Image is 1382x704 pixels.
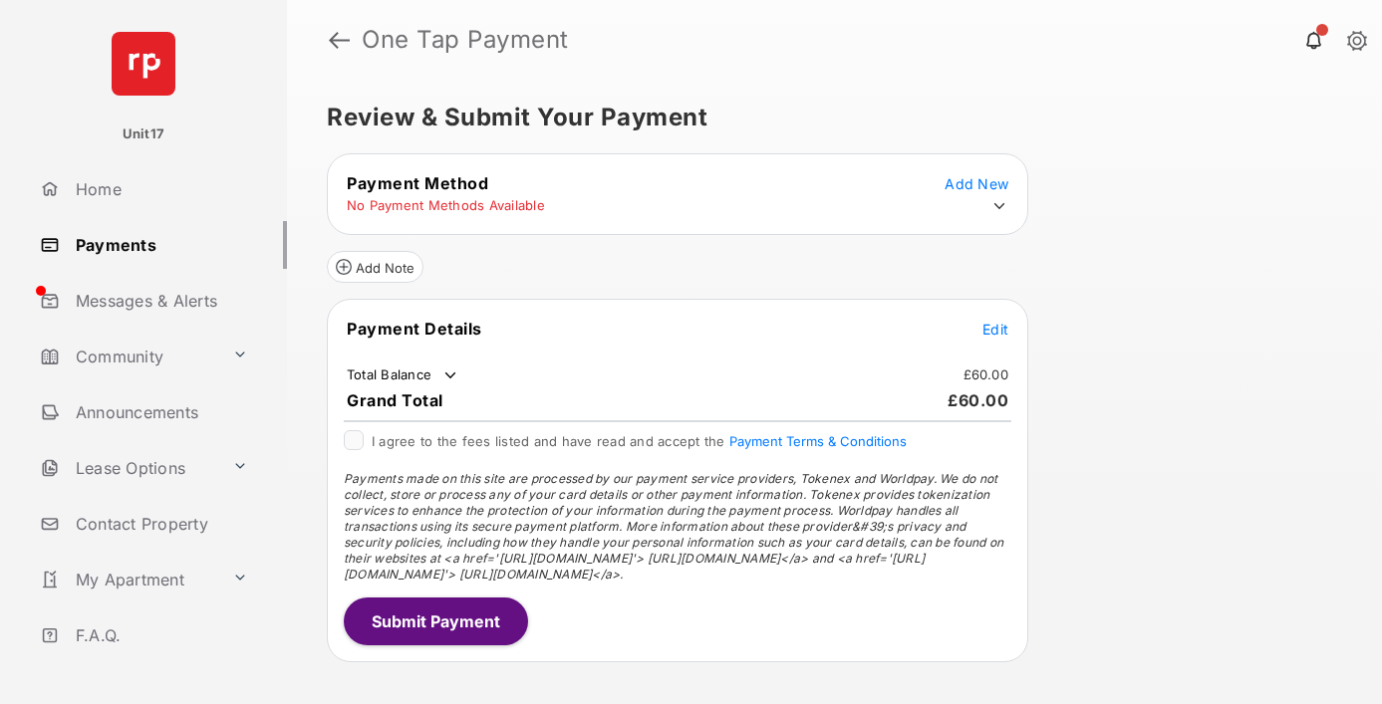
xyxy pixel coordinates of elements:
[32,388,287,436] a: Announcements
[32,611,287,659] a: F.A.Q.
[32,221,287,269] a: Payments
[346,365,460,385] td: Total Balance
[729,433,907,449] button: I agree to the fees listed and have read and accept the
[32,444,224,492] a: Lease Options
[344,597,528,645] button: Submit Payment
[344,471,1003,582] span: Payments made on this site are processed by our payment service providers, Tokenex and Worldpay. ...
[945,173,1008,193] button: Add New
[945,175,1008,192] span: Add New
[347,390,443,410] span: Grand Total
[32,165,287,213] a: Home
[347,319,482,339] span: Payment Details
[372,433,907,449] span: I agree to the fees listed and have read and accept the
[346,196,546,214] td: No Payment Methods Available
[963,365,1010,383] td: £60.00
[362,28,569,52] strong: One Tap Payment
[123,124,165,144] p: Unit17
[32,500,287,548] a: Contact Property
[32,277,287,325] a: Messages & Alerts
[32,556,224,603] a: My Apartment
[327,106,1326,129] h5: Review & Submit Your Payment
[347,173,488,193] span: Payment Method
[112,32,175,96] img: svg+xml;base64,PHN2ZyB4bWxucz0iaHR0cDovL3d3dy53My5vcmcvMjAwMC9zdmciIHdpZHRoPSI2NCIgaGVpZ2h0PSI2NC...
[32,333,224,380] a: Community
[982,319,1008,339] button: Edit
[948,390,1008,410] span: £60.00
[327,251,423,283] button: Add Note
[982,321,1008,338] span: Edit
